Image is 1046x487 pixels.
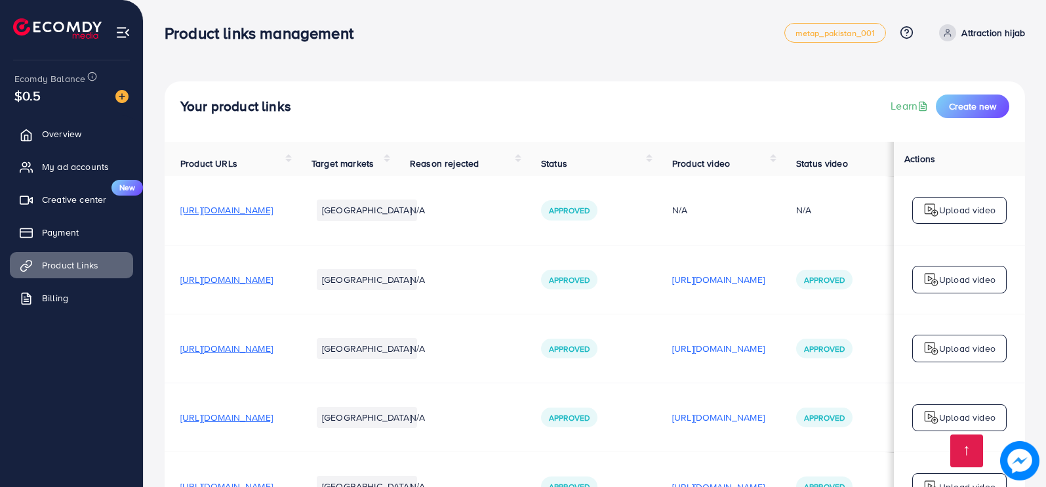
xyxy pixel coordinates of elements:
[111,180,143,196] span: New
[42,127,81,140] span: Overview
[317,200,417,221] li: [GEOGRAPHIC_DATA]
[923,410,939,425] img: logo
[904,152,935,165] span: Actions
[672,157,730,170] span: Product video
[672,410,765,425] p: [URL][DOMAIN_NAME]
[317,269,417,290] li: [GEOGRAPHIC_DATA]
[410,273,425,286] span: N/A
[115,90,129,103] img: image
[180,157,237,170] span: Product URLs
[180,342,273,355] span: [URL][DOMAIN_NAME]
[10,186,133,213] a: Creative centerNew
[317,338,417,359] li: [GEOGRAPHIC_DATA]
[891,98,931,114] a: Learn
[961,25,1025,41] p: Attraction hijab
[796,157,848,170] span: Status video
[42,291,68,305] span: Billing
[14,86,41,105] span: $0.5
[796,203,811,217] div: N/A
[923,341,939,356] img: logo
[312,157,374,170] span: Target markets
[939,341,996,356] p: Upload video
[795,29,875,37] span: metap_pakistan_001
[13,18,102,39] img: logo
[549,274,590,286] span: Approved
[317,407,417,428] li: [GEOGRAPHIC_DATA]
[115,25,131,40] img: menu
[1000,441,1039,480] img: image
[165,24,364,43] h3: Product links management
[10,154,133,180] a: My ad accounts
[549,205,590,216] span: Approved
[672,272,765,287] p: [URL][DOMAIN_NAME]
[180,203,273,217] span: [URL][DOMAIN_NAME]
[936,95,1009,118] button: Create new
[672,341,765,356] p: [URL][DOMAIN_NAME]
[939,202,996,218] p: Upload video
[10,285,133,311] a: Billing
[410,203,425,217] span: N/A
[10,219,133,245] a: Payment
[804,412,845,423] span: Approved
[934,24,1025,41] a: Attraction hijab
[784,23,887,43] a: metap_pakistan_001
[410,411,425,424] span: N/A
[541,157,567,170] span: Status
[42,160,109,173] span: My ad accounts
[939,272,996,287] p: Upload video
[10,121,133,147] a: Overview
[923,272,939,287] img: logo
[180,98,291,115] h4: Your product links
[410,157,479,170] span: Reason rejected
[42,259,98,272] span: Product Links
[180,411,273,424] span: [URL][DOMAIN_NAME]
[42,226,79,239] span: Payment
[549,343,590,354] span: Approved
[923,202,939,218] img: logo
[672,203,765,217] div: N/A
[804,343,845,354] span: Approved
[42,193,106,206] span: Creative center
[180,273,273,286] span: [URL][DOMAIN_NAME]
[939,410,996,425] p: Upload video
[410,342,425,355] span: N/A
[949,100,996,113] span: Create new
[549,412,590,423] span: Approved
[804,274,845,286] span: Approved
[14,72,85,85] span: Ecomdy Balance
[10,252,133,278] a: Product Links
